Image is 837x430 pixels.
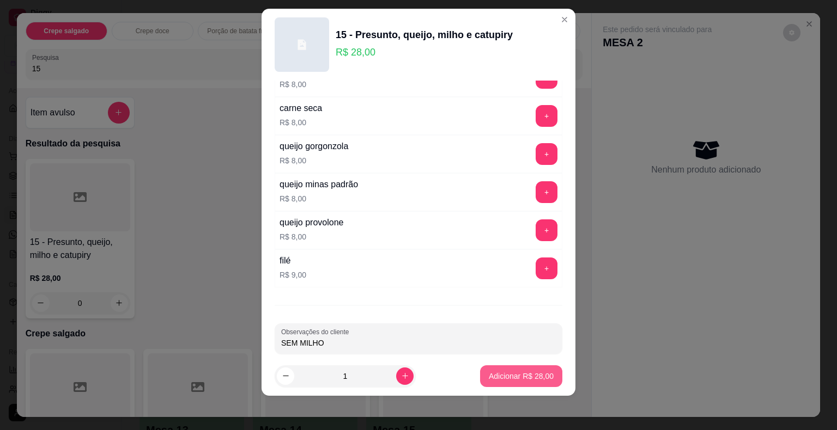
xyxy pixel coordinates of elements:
[277,367,294,385] button: decrease-product-quantity
[536,257,557,279] button: add
[280,140,348,153] div: queijo gorgonzola
[280,231,343,242] p: R$ 8,00
[281,327,353,336] label: Observações do cliente
[280,155,348,166] p: R$ 8,00
[489,371,554,382] p: Adicionar R$ 28,00
[280,117,322,128] p: R$ 8,00
[280,216,343,229] div: queijo provolone
[281,337,556,348] input: Observações do cliente
[280,254,306,267] div: filé
[536,219,557,241] button: add
[480,365,562,387] button: Adicionar R$ 28,00
[556,11,573,28] button: Close
[536,105,557,127] button: add
[336,45,513,60] p: R$ 28,00
[396,367,414,385] button: increase-product-quantity
[280,102,322,115] div: carne seca
[280,193,358,204] p: R$ 8,00
[280,178,358,191] div: queijo minas padrão
[536,143,557,165] button: add
[280,79,373,90] p: R$ 8,00
[536,181,557,203] button: add
[280,269,306,280] p: R$ 9,00
[336,27,513,42] div: 15 - Presunto, queijo, milho e catupiry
